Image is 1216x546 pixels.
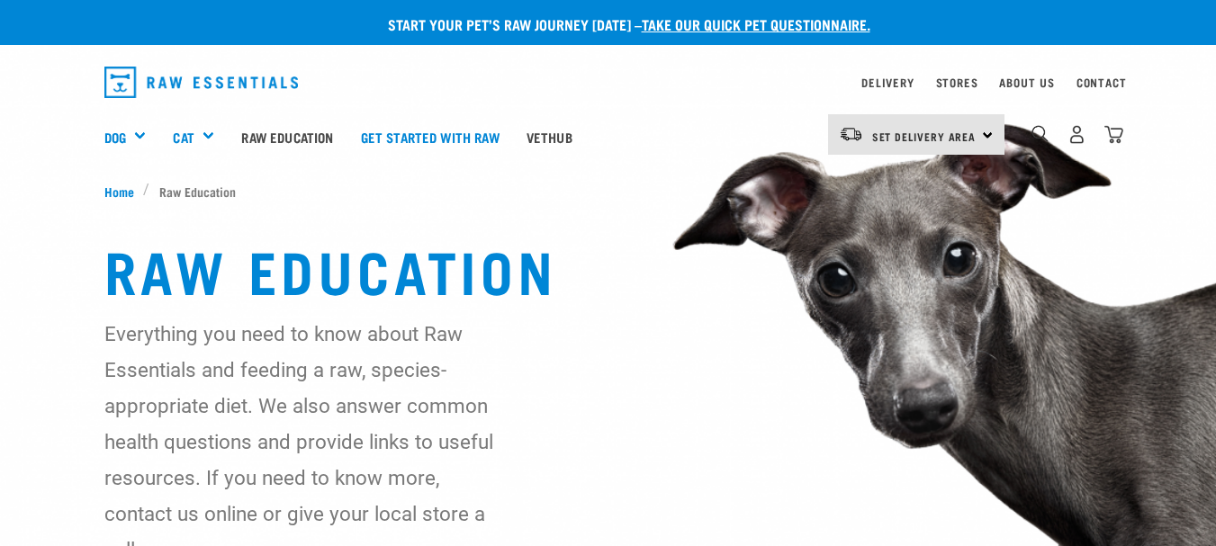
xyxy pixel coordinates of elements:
img: home-icon@2x.png [1104,125,1123,144]
h1: Raw Education [104,237,1112,301]
a: About Us [999,79,1054,85]
img: home-icon-1@2x.png [1031,125,1049,142]
nav: dropdown navigation [90,59,1127,105]
a: Contact [1076,79,1127,85]
a: Delivery [861,79,914,85]
a: Vethub [513,101,586,173]
nav: breadcrumbs [104,182,1112,201]
a: take our quick pet questionnaire. [642,20,870,28]
a: Cat [173,127,194,148]
a: Raw Education [228,101,347,173]
img: Raw Essentials Logo [104,67,299,98]
img: van-moving.png [839,126,863,142]
img: user.png [1067,125,1086,144]
a: Home [104,182,144,201]
span: Set Delivery Area [872,133,977,139]
a: Stores [936,79,978,85]
span: Home [104,182,134,201]
a: Dog [104,127,126,148]
a: Get started with Raw [347,101,513,173]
